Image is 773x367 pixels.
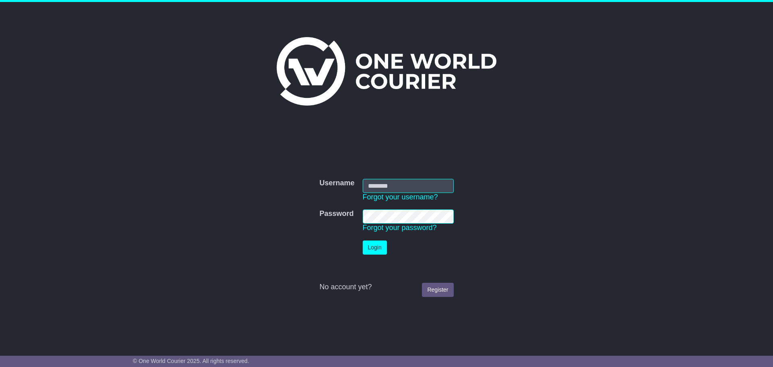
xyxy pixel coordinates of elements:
label: Password [319,209,353,218]
img: One World [277,37,496,106]
a: Forgot your password? [363,224,437,232]
a: Register [422,283,453,297]
span: © One World Courier 2025. All rights reserved. [133,358,249,364]
a: Forgot your username? [363,193,438,201]
div: No account yet? [319,283,453,292]
label: Username [319,179,354,188]
button: Login [363,241,387,255]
